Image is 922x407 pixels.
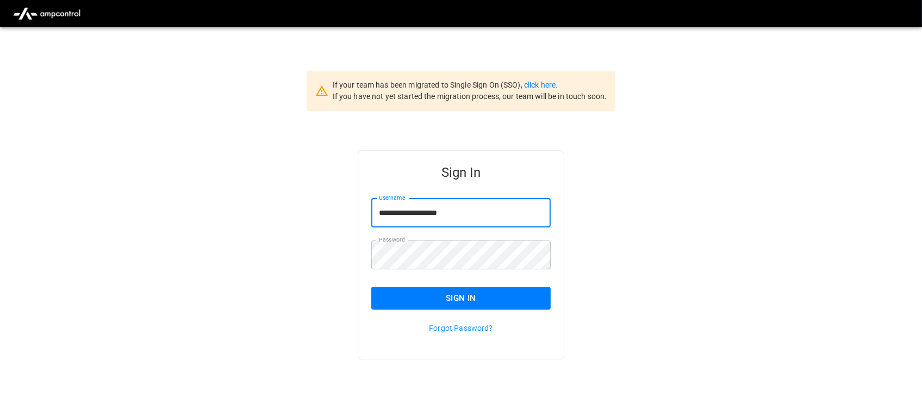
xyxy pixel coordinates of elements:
[371,164,551,181] h5: Sign In
[333,81,524,89] span: If your team has been migrated to Single Sign On (SSO),
[371,323,551,334] p: Forgot Password?
[9,3,85,24] img: ampcontrol.io logo
[379,194,405,202] label: Username
[333,92,607,101] span: If you have not yet started the migration process, our team will be in touch soon.
[524,81,558,89] a: click here.
[379,236,405,244] label: Password
[371,287,551,310] button: Sign In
